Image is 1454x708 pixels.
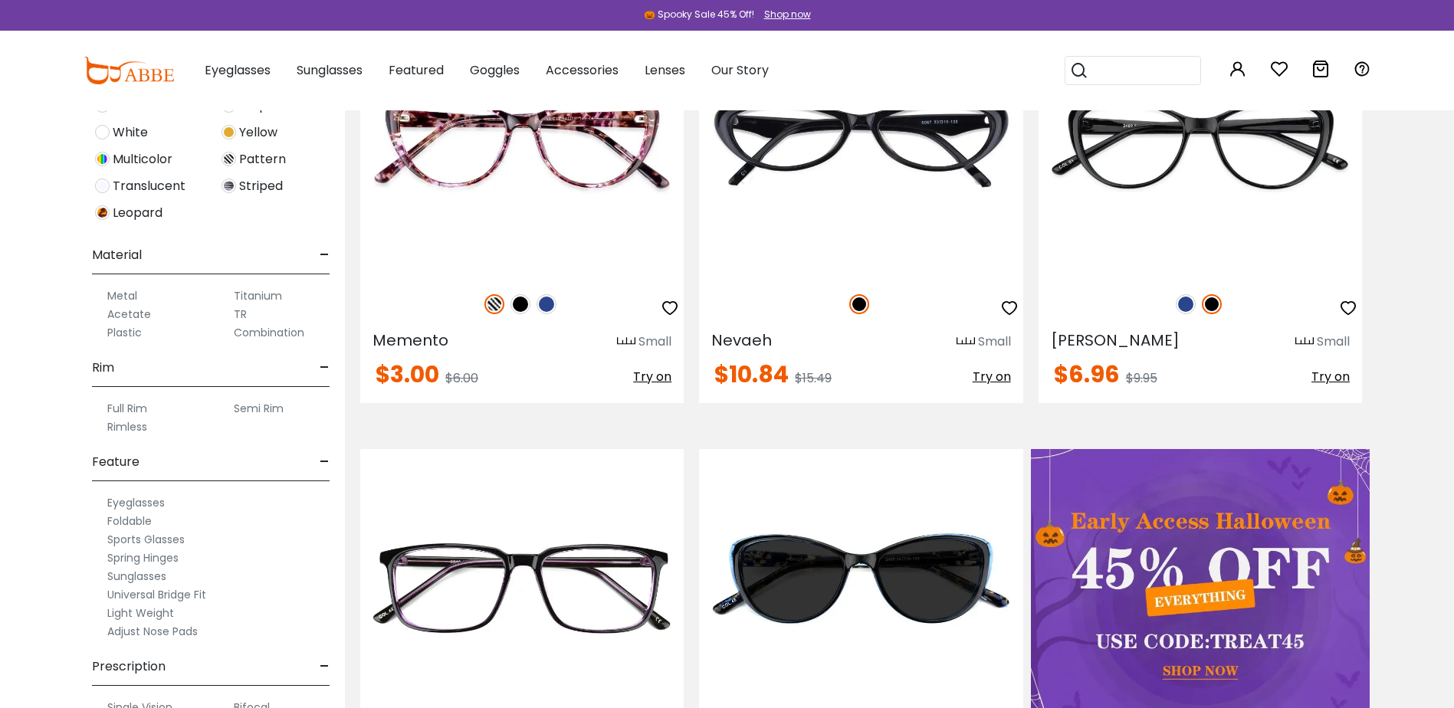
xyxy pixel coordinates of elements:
label: Titanium [234,287,282,305]
label: Light Weight [107,604,174,622]
span: Rim [92,349,114,386]
span: Nevaeh [711,329,772,351]
img: Pattern [222,152,236,166]
button: Try on [1311,363,1350,391]
div: 🎃 Spooky Sale 45% Off! [644,8,754,21]
div: Small [978,333,1011,351]
span: $10.84 [714,358,789,391]
span: Accessories [546,61,619,79]
label: TR [234,305,247,323]
span: White [113,123,148,142]
label: Adjust Nose Pads [107,622,198,641]
span: Try on [633,368,671,385]
img: Black [849,294,869,314]
img: Blue Olga - Plastic Eyeglasses [1039,8,1362,277]
span: Translucent [113,177,185,195]
button: Try on [973,363,1011,391]
span: [PERSON_NAME] [1051,329,1180,351]
img: White [95,125,110,139]
label: Metal [107,287,137,305]
span: Multicolor [113,150,172,169]
img: Blue [537,294,556,314]
span: Striped [239,177,283,195]
span: $6.00 [445,369,478,387]
span: $6.96 [1054,358,1120,391]
img: Pattern [484,294,504,314]
span: Sunglasses [297,61,363,79]
span: - [320,237,330,274]
span: Our Story [711,61,769,79]
span: $15.49 [795,369,832,387]
img: size ruler [1295,336,1314,348]
img: Black Nevaeh - Acetate ,Universal Bridge Fit [699,8,1022,277]
label: Acetate [107,305,151,323]
label: Plastic [107,323,142,342]
img: Black [510,294,530,314]
img: Leopard [95,205,110,220]
a: Shop now [757,8,811,21]
label: Sports Glasses [107,530,185,549]
span: Prescription [92,648,166,685]
label: Full Rim [107,399,147,418]
div: Shop now [764,8,811,21]
img: Multicolor [95,152,110,166]
label: Universal Bridge Fit [107,585,206,604]
span: Feature [92,444,139,480]
img: Translucent [95,179,110,193]
label: Sunglasses [107,567,166,585]
span: Yellow [239,123,277,142]
img: Black Memento - Acetate ,Universal Bridge Fit [360,8,684,277]
span: - [320,349,330,386]
img: Blue [1176,294,1196,314]
img: abbeglasses.com [84,57,174,84]
img: Yellow [222,125,236,139]
span: $3.00 [376,358,439,391]
label: Eyeglasses [107,493,165,512]
span: Leopard [113,204,162,222]
span: Pattern [239,150,286,169]
label: Semi Rim [234,399,284,418]
span: Material [92,237,142,274]
span: Try on [1311,368,1350,385]
label: Spring Hinges [107,549,179,567]
span: Eyeglasses [205,61,271,79]
span: Featured [389,61,444,79]
span: $9.95 [1126,369,1157,387]
button: Try on [633,363,671,391]
span: Goggles [470,61,520,79]
div: Small [638,333,671,351]
img: Black [1202,294,1222,314]
img: size ruler [617,336,635,348]
span: Memento [373,329,448,351]
div: Small [1317,333,1350,351]
label: Rimless [107,418,147,436]
label: Combination [234,323,304,342]
img: Striped [222,179,236,193]
span: - [320,444,330,480]
span: Lenses [645,61,685,79]
span: Try on [973,368,1011,385]
span: - [320,648,330,685]
label: Foldable [107,512,152,530]
img: size ruler [957,336,975,348]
